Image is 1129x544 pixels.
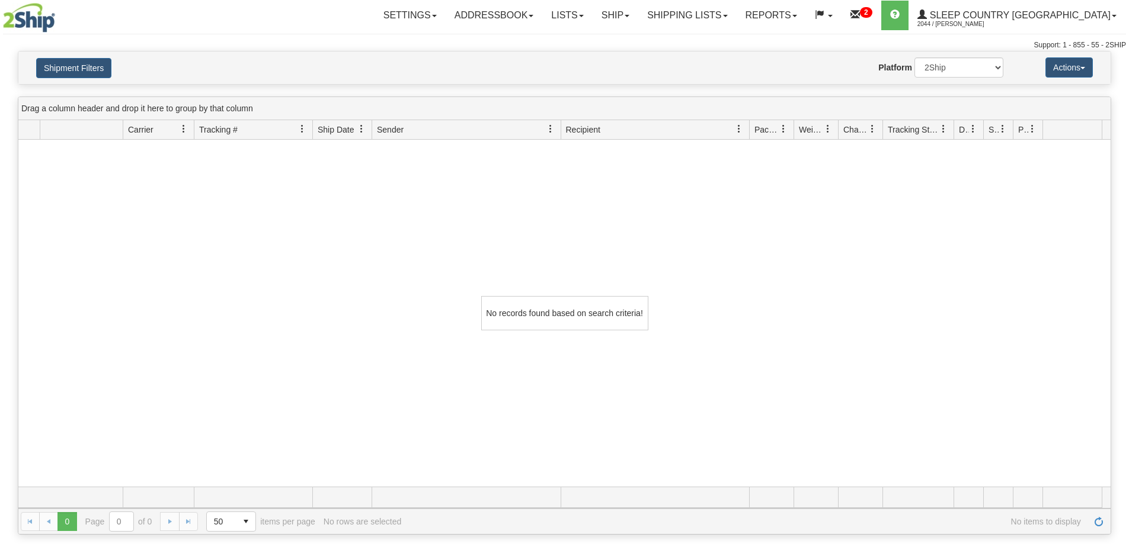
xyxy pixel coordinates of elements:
a: 2 [842,1,881,30]
a: Tracking Status filter column settings [933,119,954,139]
span: Page of 0 [85,511,152,532]
a: Sender filter column settings [540,119,561,139]
span: Page sizes drop down [206,511,256,532]
button: Actions [1045,57,1093,78]
a: Delivery Status filter column settings [963,119,983,139]
span: Packages [754,124,779,136]
a: Charge filter column settings [862,119,882,139]
span: Ship Date [318,124,354,136]
span: Tracking # [199,124,238,136]
a: Addressbook [446,1,543,30]
a: Pickup Status filter column settings [1022,119,1042,139]
sup: 2 [860,7,872,18]
span: 50 [214,516,229,527]
span: Page 0 [57,512,76,531]
span: Delivery Status [959,124,969,136]
a: Recipient filter column settings [729,119,749,139]
span: 2044 / [PERSON_NAME] [917,18,1006,30]
a: Refresh [1089,512,1108,531]
a: Ship Date filter column settings [351,119,372,139]
a: Carrier filter column settings [174,119,194,139]
span: Recipient [566,124,600,136]
span: Sender [377,124,404,136]
span: Weight [799,124,824,136]
span: Carrier [128,124,153,136]
span: Shipment Issues [989,124,999,136]
a: Settings [375,1,446,30]
div: Support: 1 - 855 - 55 - 2SHIP [3,40,1126,50]
button: Shipment Filters [36,58,111,78]
a: Shipment Issues filter column settings [993,119,1013,139]
iframe: chat widget [1102,211,1128,332]
a: Tracking # filter column settings [292,119,312,139]
span: No items to display [410,517,1081,526]
span: Charge [843,124,868,136]
a: Ship [593,1,638,30]
a: Lists [542,1,592,30]
div: No rows are selected [324,517,402,526]
a: Packages filter column settings [773,119,794,139]
a: Sleep Country [GEOGRAPHIC_DATA] 2044 / [PERSON_NAME] [909,1,1125,30]
span: Sleep Country [GEOGRAPHIC_DATA] [927,10,1111,20]
span: items per page [206,511,315,532]
div: grid grouping header [18,97,1111,120]
img: logo2044.jpg [3,3,55,33]
span: Pickup Status [1018,124,1028,136]
a: Weight filter column settings [818,119,838,139]
label: Platform [878,62,912,73]
span: select [236,512,255,531]
a: Reports [737,1,806,30]
span: Tracking Status [888,124,939,136]
a: Shipping lists [638,1,736,30]
div: No records found based on search criteria! [481,296,648,330]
